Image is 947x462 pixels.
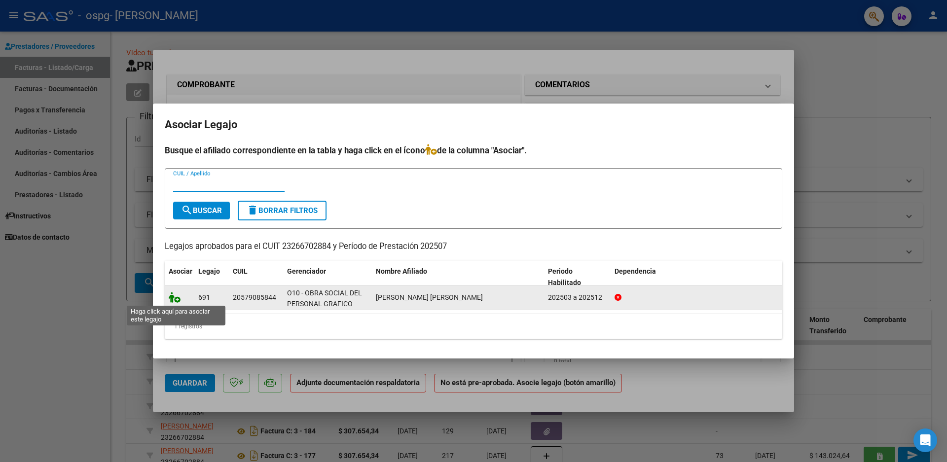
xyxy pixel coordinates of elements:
span: Asociar [169,267,192,275]
span: Legajo [198,267,220,275]
button: Borrar Filtros [238,201,327,220]
span: Nombre Afiliado [376,267,427,275]
span: Borrar Filtros [247,206,318,215]
span: Gerenciador [287,267,326,275]
span: O10 - OBRA SOCIAL DEL PERSONAL GRAFICO [287,289,362,308]
mat-icon: search [181,204,193,216]
span: 691 [198,293,210,301]
datatable-header-cell: CUIL [229,261,283,293]
datatable-header-cell: Gerenciador [283,261,372,293]
datatable-header-cell: Legajo [194,261,229,293]
span: Periodo Habilitado [548,267,581,286]
button: Buscar [173,202,230,219]
div: 20579085844 [233,292,276,303]
p: Legajos aprobados para el CUIT 23266702884 y Período de Prestación 202507 [165,241,782,253]
datatable-header-cell: Nombre Afiliado [372,261,544,293]
span: CUIL [233,267,248,275]
datatable-header-cell: Dependencia [611,261,783,293]
span: TORRES FABIAN LEON VALENTIN [376,293,483,301]
span: Buscar [181,206,222,215]
span: Dependencia [615,267,656,275]
h2: Asociar Legajo [165,115,782,134]
div: 1 registros [165,314,782,339]
div: 202503 a 202512 [548,292,607,303]
h4: Busque el afiliado correspondiente en la tabla y haga click en el ícono de la columna "Asociar". [165,144,782,157]
datatable-header-cell: Asociar [165,261,194,293]
div: Open Intercom Messenger [913,428,937,452]
datatable-header-cell: Periodo Habilitado [544,261,611,293]
mat-icon: delete [247,204,258,216]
